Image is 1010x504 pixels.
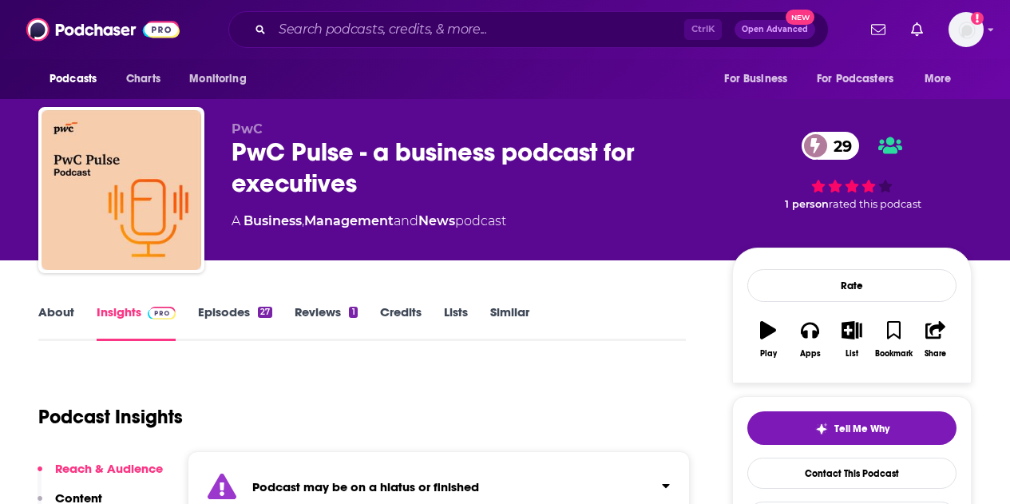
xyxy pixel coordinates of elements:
a: Management [304,213,394,228]
button: open menu [178,64,267,94]
span: Podcasts [50,68,97,90]
a: Contact This Podcast [747,458,957,489]
span: PwC [232,121,263,137]
div: Search podcasts, credits, & more... [228,11,829,48]
img: PwC Pulse - a business podcast for executives [42,110,201,270]
button: open menu [38,64,117,94]
svg: Add a profile image [971,12,984,25]
div: Rate [747,269,957,302]
img: tell me why sparkle [815,423,828,435]
a: News [418,213,455,228]
span: and [394,213,418,228]
img: Podchaser - Follow, Share and Rate Podcasts [26,14,180,45]
span: For Podcasters [817,68,893,90]
button: open menu [913,64,972,94]
span: New [786,10,814,25]
a: Business [244,213,302,228]
button: Share [915,311,957,368]
h1: Podcast Insights [38,405,183,429]
span: 29 [818,132,860,160]
span: Logged in as emilyjherman [949,12,984,47]
a: Credits [380,304,422,341]
span: Tell Me Why [834,423,889,435]
a: Show notifications dropdown [905,16,929,43]
span: Ctrl K [684,19,722,40]
span: For Business [724,68,787,90]
span: , [302,213,304,228]
a: Similar [490,304,529,341]
button: Show profile menu [949,12,984,47]
button: Bookmark [873,311,914,368]
span: Charts [126,68,160,90]
a: InsightsPodchaser Pro [97,304,176,341]
span: More [925,68,952,90]
p: Reach & Audience [55,461,163,476]
button: Reach & Audience [38,461,163,490]
div: List [846,349,858,359]
input: Search podcasts, credits, & more... [272,17,684,42]
button: Play [747,311,789,368]
span: Monitoring [189,68,246,90]
a: About [38,304,74,341]
div: 29 1 personrated this podcast [732,121,972,220]
button: Open AdvancedNew [735,20,815,39]
span: Open Advanced [742,26,808,34]
a: Episodes27 [198,304,272,341]
a: Reviews1 [295,304,357,341]
button: open menu [713,64,807,94]
div: Share [925,349,946,359]
strong: Podcast may be on a hiatus or finished [252,479,479,494]
span: 1 person [785,198,829,210]
button: List [831,311,873,368]
div: 27 [258,307,272,318]
a: Lists [444,304,468,341]
img: User Profile [949,12,984,47]
span: rated this podcast [829,198,921,210]
div: Bookmark [875,349,913,359]
div: 1 [349,307,357,318]
div: A podcast [232,212,506,231]
a: Show notifications dropdown [865,16,892,43]
button: tell me why sparkleTell Me Why [747,411,957,445]
a: Charts [116,64,170,94]
img: Podchaser Pro [148,307,176,319]
a: 29 [802,132,860,160]
div: Play [760,349,777,359]
button: Apps [789,311,830,368]
div: Apps [800,349,821,359]
button: open menu [806,64,917,94]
